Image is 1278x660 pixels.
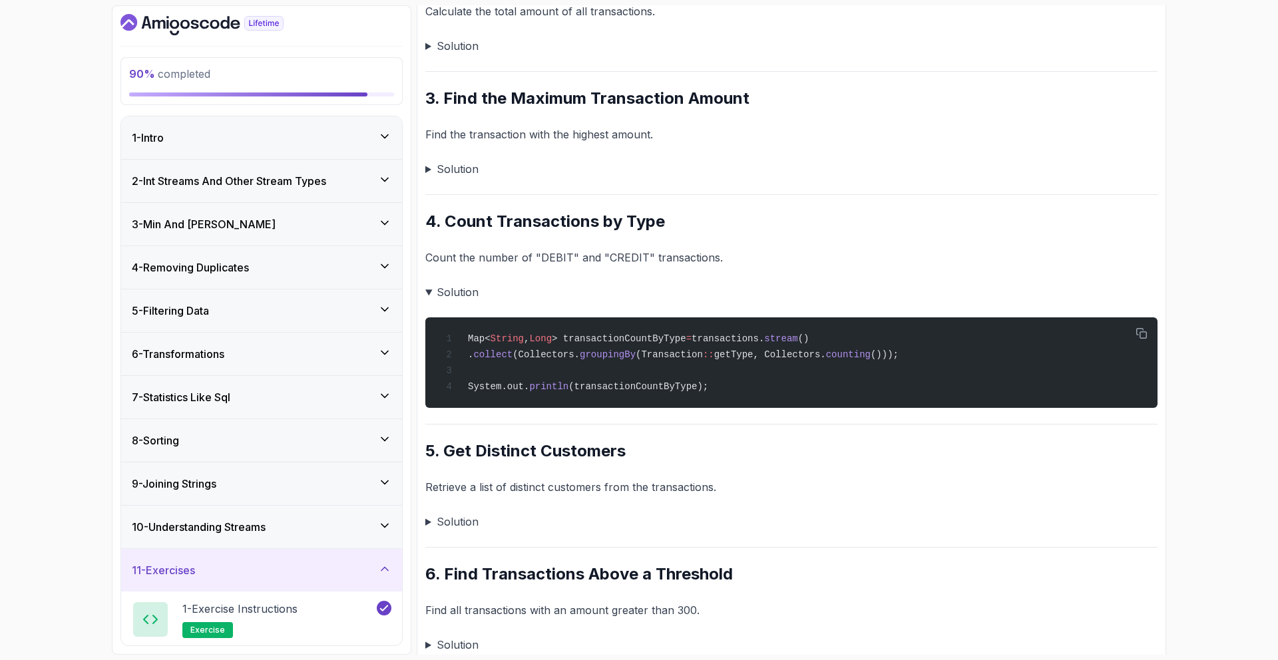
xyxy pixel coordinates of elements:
[129,67,210,81] span: completed
[764,333,797,344] span: stream
[132,173,326,189] h3: 2 - Int Streams And Other Stream Types
[425,283,1158,301] summary: Solution
[473,349,513,360] span: collect
[121,333,402,375] button: 6-Transformations
[425,440,1158,462] h2: 5. Get Distinct Customers
[552,333,686,344] span: > transactionCountByType
[132,346,224,362] h3: 6 - Transformations
[425,635,1158,654] summary: Solution
[121,376,402,418] button: 7-Statistics Like Sql
[425,564,1158,585] h2: 6. Find Transactions Above a Threshold
[425,37,1158,55] summary: Solution
[529,333,552,344] span: Long
[121,246,402,289] button: 4-Removing Duplicates
[129,67,155,81] span: 90 %
[529,381,568,392] span: println
[425,248,1158,267] p: Count the number of "DEBIT" and "CREDIT" transactions.
[468,381,529,392] span: System.out.
[121,462,402,505] button: 9-Joining Strings
[425,211,1158,232] h2: 4. Count Transactions by Type
[714,349,826,360] span: getType, Collectors.
[425,2,1158,21] p: Calculate the total amount of all transactions.
[425,125,1158,144] p: Find the transaction with the highest amount.
[568,381,708,392] span: (transactionCountByType);
[121,116,402,159] button: 1-Intro
[692,333,764,344] span: transactions.
[121,419,402,462] button: 8-Sorting
[871,349,899,360] span: ()));
[121,160,402,202] button: 2-Int Streams And Other Stream Types
[425,88,1158,109] h2: 3. Find the Maximum Transaction Amount
[491,333,524,344] span: String
[132,432,179,448] h3: 8 - Sorting
[120,14,314,35] a: Dashboard
[425,601,1158,619] p: Find all transactions with an amount greater than 300.
[121,203,402,246] button: 3-Min And [PERSON_NAME]
[580,349,636,360] span: groupingBy
[132,259,249,275] h3: 4 - Removing Duplicates
[686,333,692,344] span: =
[425,478,1158,496] p: Retrieve a list of distinct customers from the transactions.
[524,333,529,344] span: ,
[132,476,216,492] h3: 9 - Joining Strings
[468,349,473,360] span: .
[182,601,298,617] p: 1 - Exercise Instructions
[132,519,266,535] h3: 10 - Understanding Streams
[121,549,402,591] button: 11-Exercises
[132,130,164,146] h3: 1 - Intro
[121,289,402,332] button: 5-Filtering Data
[636,349,703,360] span: (Transaction
[826,349,871,360] span: counting
[425,512,1158,531] summary: Solution
[513,349,580,360] span: (Collectors.
[132,303,209,319] h3: 5 - Filtering Data
[132,389,230,405] h3: 7 - Statistics Like Sql
[132,601,391,638] button: 1-Exercise Instructionsexercise
[468,333,491,344] span: Map<
[190,625,225,635] span: exercise
[132,562,195,578] h3: 11 - Exercises
[703,349,714,360] span: ::
[425,160,1158,178] summary: Solution
[121,506,402,548] button: 10-Understanding Streams
[798,333,809,344] span: ()
[132,216,276,232] h3: 3 - Min And [PERSON_NAME]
